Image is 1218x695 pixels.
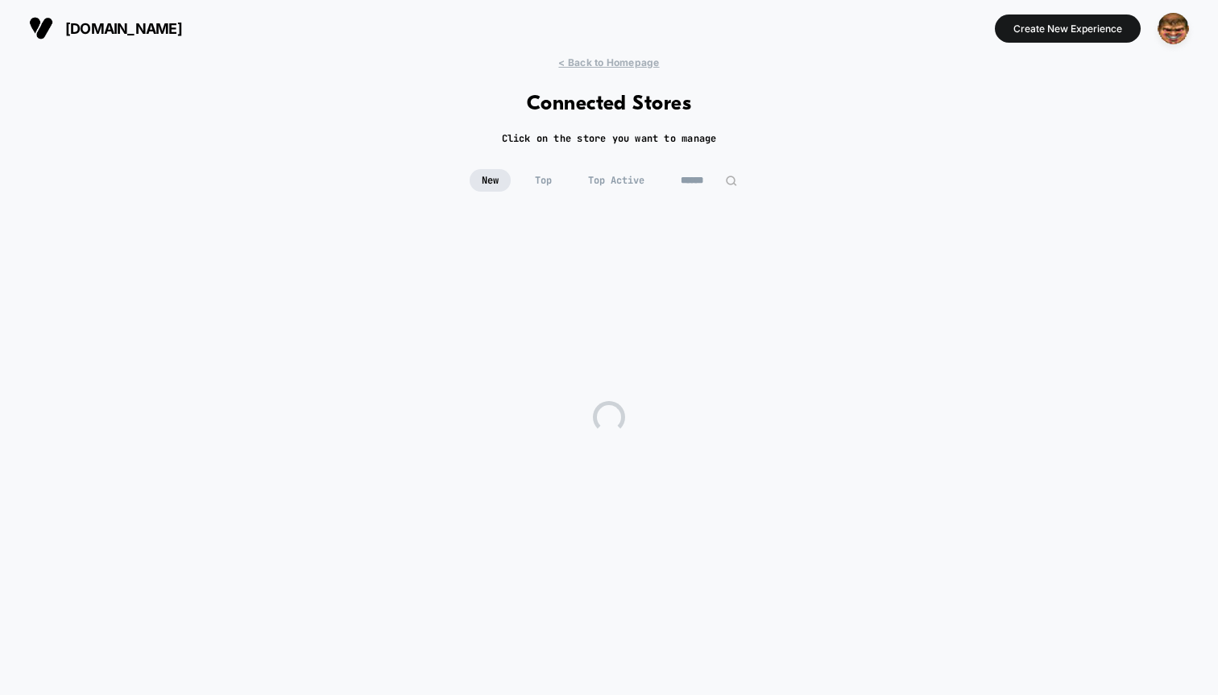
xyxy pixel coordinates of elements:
span: Top [523,169,564,192]
h1: Connected Stores [527,93,692,116]
h2: Click on the store you want to manage [502,132,717,145]
img: ppic [1158,13,1189,44]
span: < Back to Homepage [558,56,659,68]
span: Top Active [576,169,657,192]
button: ppic [1153,12,1194,45]
span: [DOMAIN_NAME] [65,20,182,37]
span: New [470,169,511,192]
img: edit [725,175,737,187]
img: Visually logo [29,16,53,40]
button: [DOMAIN_NAME] [24,15,187,41]
button: Create New Experience [995,14,1141,43]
